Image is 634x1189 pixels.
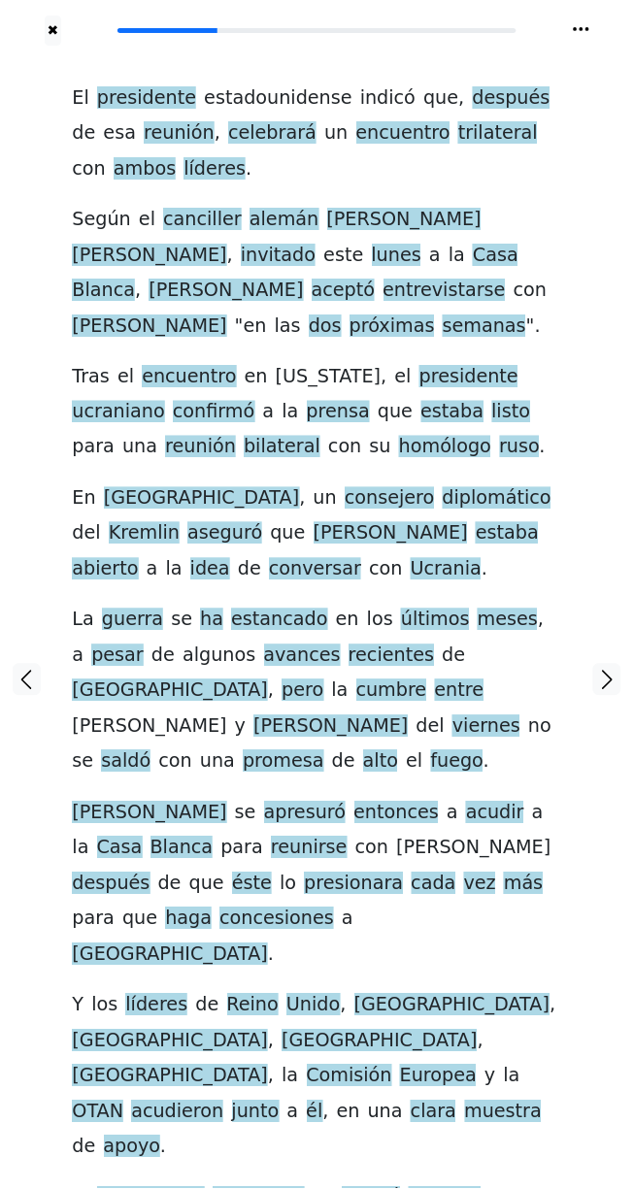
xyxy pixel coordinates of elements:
span: entonces [354,802,440,826]
span: El [72,86,88,111]
span: viernes [452,715,520,740]
span: " [235,314,244,339]
span: idea [190,558,230,582]
span: concesiones [219,908,334,932]
span: esa [104,121,137,146]
span: . [246,157,251,182]
span: últimos [401,609,470,633]
span: , [215,121,220,146]
span: bilateral [244,436,320,460]
span: [GEOGRAPHIC_DATA] [72,1030,268,1054]
span: pesar [91,644,144,669]
span: que [423,86,458,111]
span: líderes [125,994,187,1018]
span: muestra [465,1101,543,1125]
span: en [337,1101,360,1125]
span: el [117,365,134,389]
span: homólogo [399,436,491,460]
span: se [235,802,256,826]
span: Según [72,208,131,232]
span: conversar [269,558,361,582]
span: , [227,244,233,268]
span: , [135,279,141,303]
span: encuentro [356,121,450,146]
span: fuego [431,750,484,775]
span: recientes [349,644,434,669]
span: próximas [350,314,435,339]
span: OTAN [72,1101,123,1125]
span: para [72,436,115,460]
span: confirmó [173,401,255,425]
span: ha [200,609,223,633]
span: , [341,994,347,1018]
span: guerra [102,609,163,633]
span: , [268,1030,274,1054]
span: reunión [144,121,215,146]
span: que [122,908,157,932]
span: los [91,994,117,1018]
span: Blanca [150,837,214,861]
span: de [443,644,466,669]
span: la [449,244,465,268]
span: apoyo [104,1136,160,1160]
span: En [72,487,95,512]
span: indicó [360,86,416,111]
span: vez [464,873,496,897]
span: ruso [500,436,540,460]
span: abierto [72,558,138,582]
span: [GEOGRAPHIC_DATA] [282,1030,478,1054]
span: , [478,1030,484,1054]
span: [PERSON_NAME] [72,715,226,740]
span: la [332,679,349,704]
span: ucraniano [72,401,165,425]
span: estaba [421,401,484,425]
span: [PERSON_NAME] [72,244,226,268]
span: Europea [400,1065,477,1089]
span: saldó [101,750,150,775]
span: consejero [345,487,435,512]
span: a [263,401,275,425]
span: pero [282,679,323,704]
span: , [268,679,274,704]
span: se [72,750,93,775]
span: de [72,1136,95,1160]
span: para [220,837,263,861]
span: encuentro [142,365,236,389]
span: [PERSON_NAME] [72,314,226,339]
span: , [300,487,306,512]
span: acudir [466,802,524,826]
span: presidente [419,365,518,389]
span: a [532,802,544,826]
span: [GEOGRAPHIC_DATA] [354,994,551,1018]
span: . [540,436,546,460]
span: el [395,365,412,389]
span: Reino [227,994,280,1018]
span: [PERSON_NAME] [314,522,468,546]
span: que [189,873,224,897]
span: canciller [163,208,242,232]
span: listo [492,401,531,425]
span: con [355,837,388,861]
span: una [122,436,157,460]
span: estaba [476,522,539,546]
span: la [72,837,88,861]
span: [PERSON_NAME] [396,837,551,861]
span: se [171,609,192,633]
span: de [195,994,218,1018]
span: el [139,208,155,232]
span: invitado [241,244,316,268]
button: ✖ [45,16,61,46]
span: , [323,1101,329,1125]
span: el [407,750,423,775]
span: de [151,644,175,669]
span: y [235,715,246,740]
span: entre [435,679,484,704]
span: semanas [443,314,526,339]
span: su [370,436,391,460]
span: avances [264,644,341,669]
span: prensa [307,401,370,425]
span: a [447,802,458,826]
span: [PERSON_NAME] [72,802,226,826]
span: en [245,365,268,389]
